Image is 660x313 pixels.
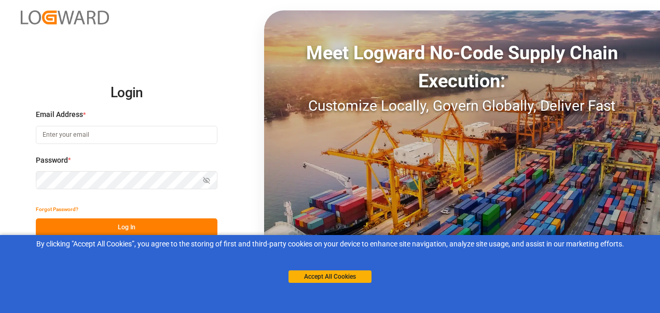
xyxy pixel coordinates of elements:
button: Forgot Password? [36,200,78,218]
span: Email Address [36,109,83,120]
input: Enter your email [36,126,217,144]
img: Logward_new_orange.png [21,10,109,24]
div: Meet Logward No-Code Supply Chain Execution: [264,39,660,95]
button: Accept All Cookies [288,270,372,283]
span: Password [36,155,68,166]
h2: Login [36,76,217,110]
button: Log In [36,218,217,237]
div: Customize Locally, Govern Globally, Deliver Fast [264,95,660,117]
div: By clicking "Accept All Cookies”, you agree to the storing of first and third-party cookies on yo... [7,239,653,250]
